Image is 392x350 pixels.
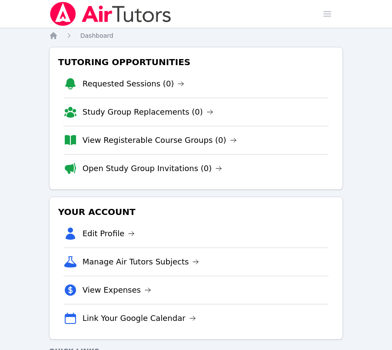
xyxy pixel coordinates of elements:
[83,228,135,240] a: Edit Profile
[49,31,343,40] nav: Breadcrumb
[80,31,113,40] a: Dashboard
[83,312,196,324] a: Link Your Google Calendar
[56,54,336,70] h3: Tutoring Opportunities
[83,106,213,118] a: Study Group Replacements (0)
[83,134,237,146] a: View Registerable Course Groups (0)
[80,32,113,39] span: Dashboard
[83,162,223,175] a: Open Study Group Invitations (0)
[56,204,336,220] h3: Your Account
[83,284,151,296] a: View Expenses
[83,78,185,90] a: Requested Sessions (0)
[49,2,172,26] img: Air Tutors
[83,256,199,268] a: Manage Air Tutors Subjects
